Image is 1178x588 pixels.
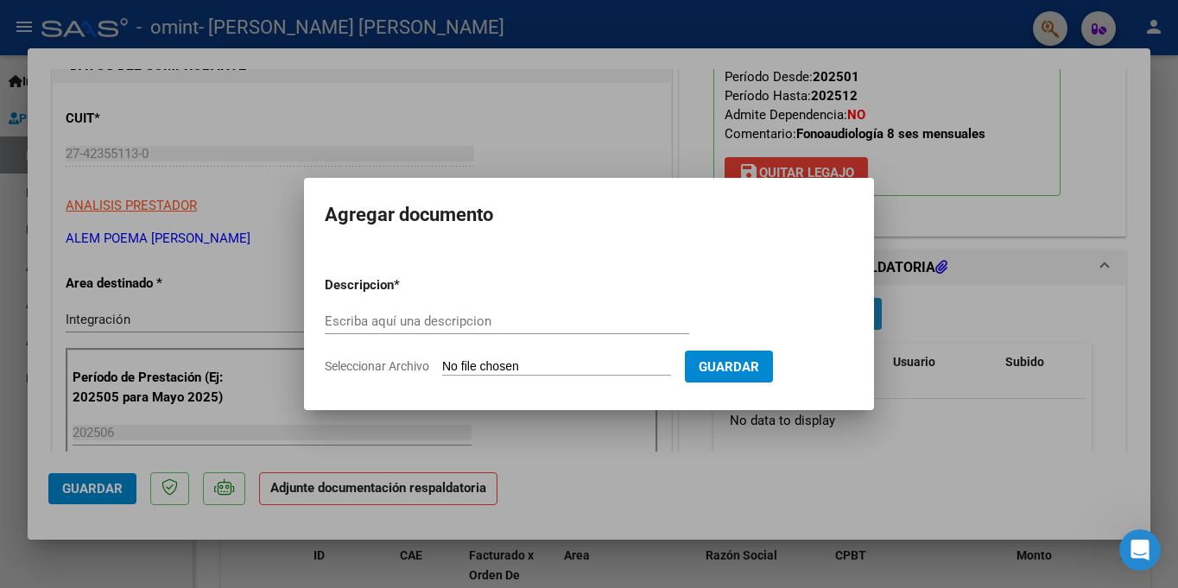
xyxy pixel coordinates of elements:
p: Descripcion [325,275,484,295]
iframe: Intercom live chat [1119,529,1161,571]
span: Guardar [699,359,759,375]
h2: Agregar documento [325,199,853,231]
span: Seleccionar Archivo [325,359,429,373]
button: Guardar [685,351,773,383]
